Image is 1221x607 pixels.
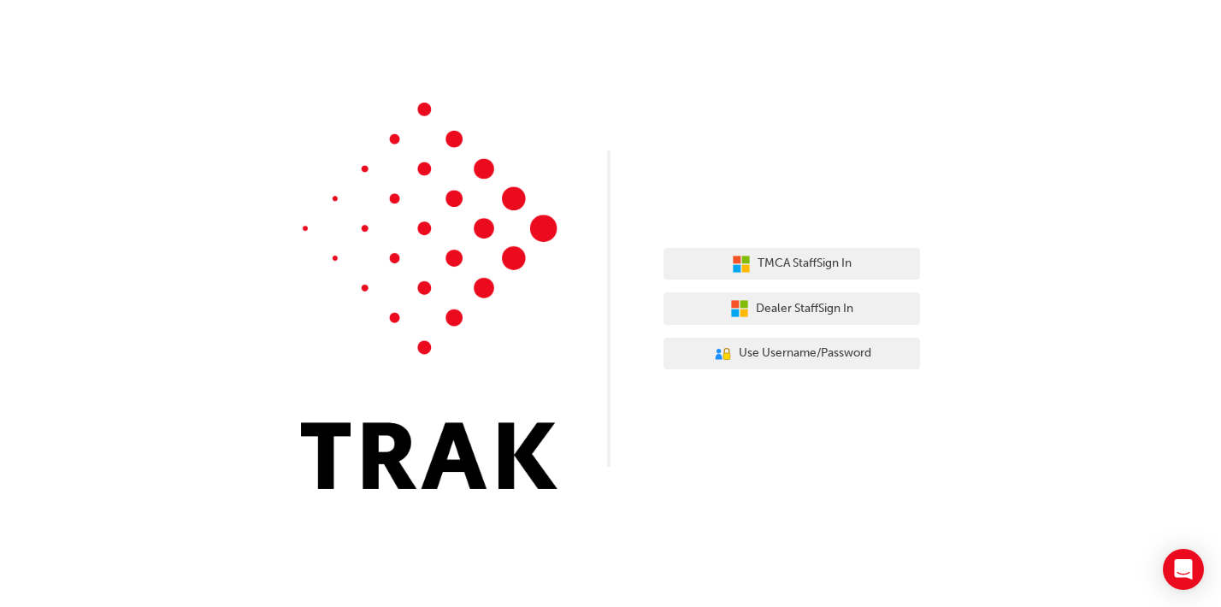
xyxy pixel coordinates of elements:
[1163,549,1204,590] div: Open Intercom Messenger
[756,299,853,319] span: Dealer Staff Sign In
[758,254,852,274] span: TMCA Staff Sign In
[739,344,871,363] span: Use Username/Password
[664,338,920,370] button: Use Username/Password
[301,103,557,489] img: Trak
[664,248,920,280] button: TMCA StaffSign In
[664,292,920,325] button: Dealer StaffSign In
